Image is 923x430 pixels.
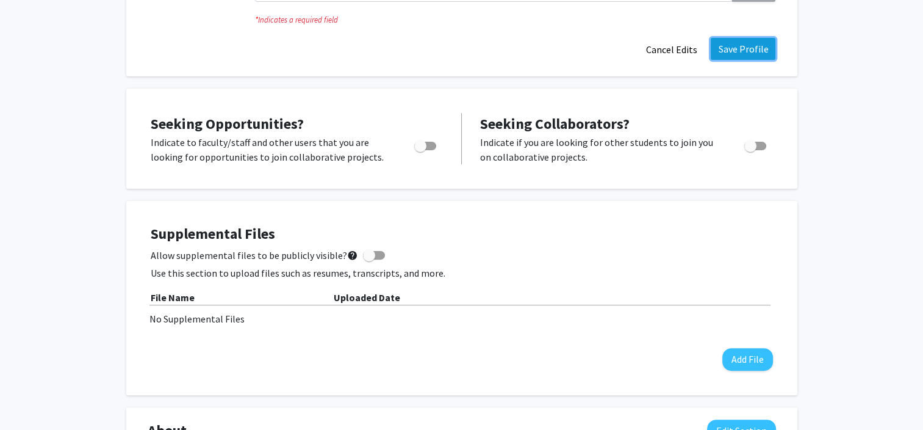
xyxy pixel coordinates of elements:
[480,114,630,133] span: Seeking Collaborators?
[255,14,775,26] i: Indicates a required field
[151,114,304,133] span: Seeking Opportunities?
[149,312,774,326] div: No Supplemental Files
[739,135,773,153] div: Toggle
[711,38,775,60] button: Save Profile
[151,291,195,304] b: File Name
[151,248,358,263] span: Allow supplemental files to be publicly visible?
[409,135,443,153] div: Toggle
[347,248,358,263] mat-icon: help
[151,225,773,243] h4: Supplemental Files
[480,135,721,164] p: Indicate if you are looking for other students to join you on collaborative projects.
[151,135,391,164] p: Indicate to faculty/staff and other users that you are looking for opportunities to join collabor...
[151,266,773,280] p: Use this section to upload files such as resumes, transcripts, and more.
[637,38,705,61] button: Cancel Edits
[9,375,52,421] iframe: Chat
[722,348,773,371] button: Add File
[334,291,400,304] b: Uploaded Date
